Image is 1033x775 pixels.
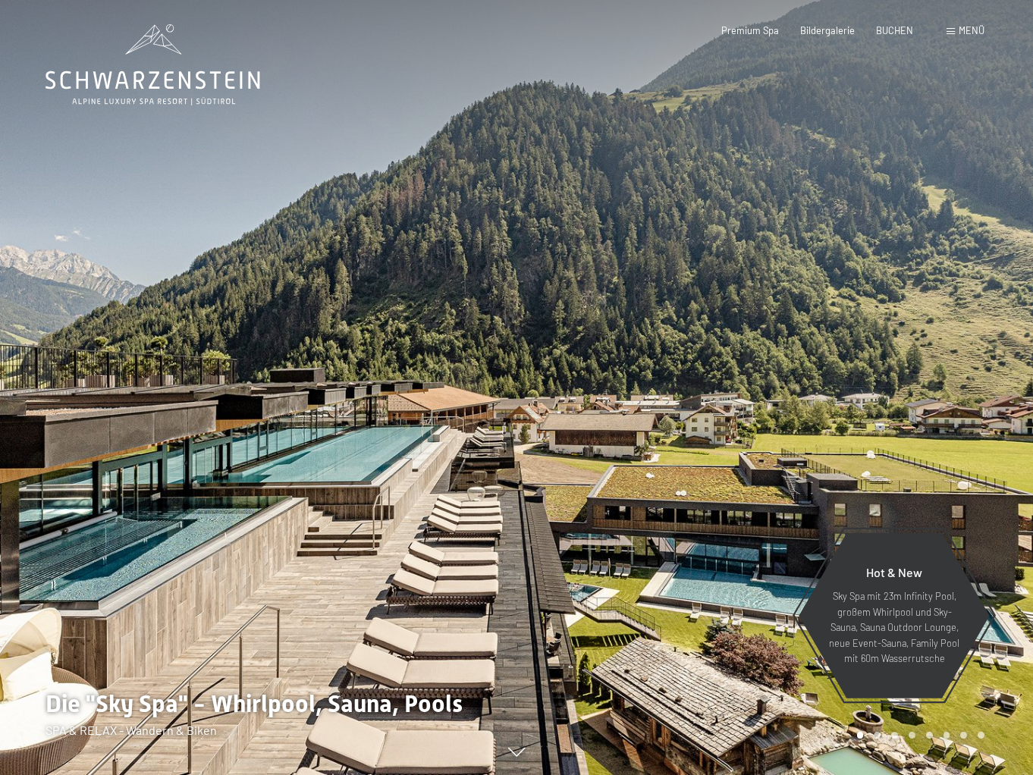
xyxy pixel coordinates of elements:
div: Carousel Page 7 [960,732,967,739]
p: Sky Spa mit 23m Infinity Pool, großem Whirlpool und Sky-Sauna, Sauna Outdoor Lounge, neue Event-S... [828,588,960,666]
a: Premium Spa [721,24,779,36]
div: Carousel Page 4 [909,732,915,739]
a: Hot & New Sky Spa mit 23m Infinity Pool, großem Whirlpool und Sky-Sauna, Sauna Outdoor Lounge, ne... [798,532,991,699]
div: Carousel Page 2 [874,732,881,739]
a: BUCHEN [876,24,913,36]
div: Carousel Pagination [852,732,984,739]
div: Carousel Page 5 [926,732,933,739]
a: Bildergalerie [800,24,855,36]
div: Carousel Page 6 [944,732,950,739]
div: Carousel Page 8 [978,732,984,739]
div: Carousel Page 1 (Current Slide) [857,732,864,739]
span: Menü [959,24,984,36]
div: Carousel Page 3 [891,732,898,739]
span: Hot & New [866,565,922,579]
